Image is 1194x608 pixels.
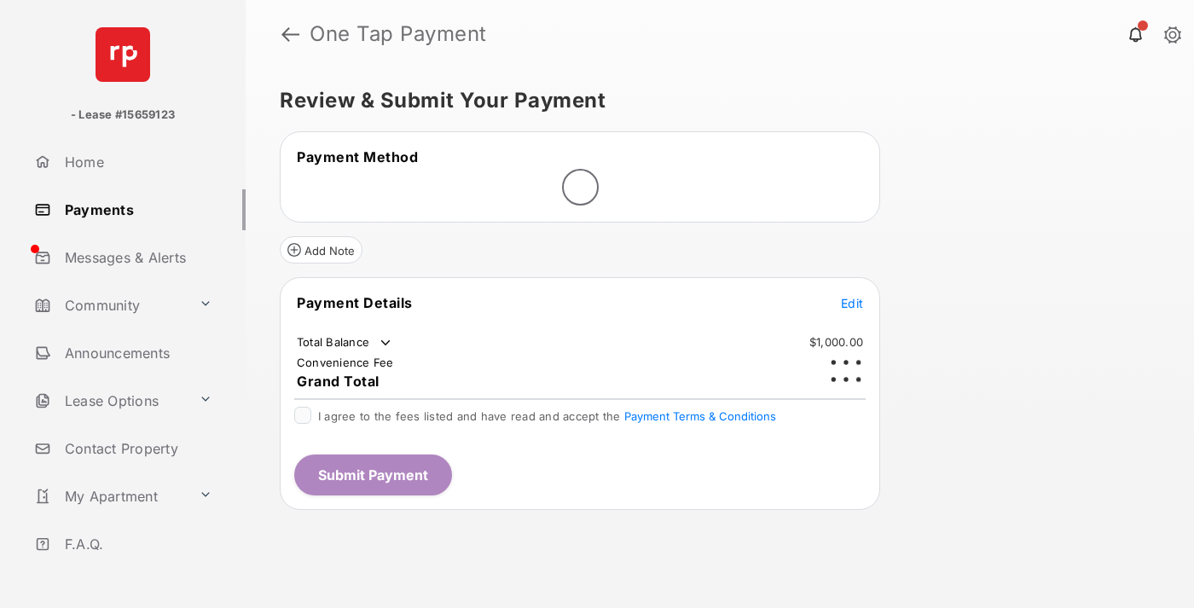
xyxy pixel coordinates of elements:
[27,285,192,326] a: Community
[27,189,246,230] a: Payments
[841,294,863,311] button: Edit
[27,380,192,421] a: Lease Options
[624,409,776,423] button: I agree to the fees listed and have read and accept the
[71,107,175,124] p: - Lease #15659123
[297,294,413,311] span: Payment Details
[27,524,246,565] a: F.A.Q.
[841,296,863,310] span: Edit
[280,236,362,263] button: Add Note
[27,142,246,182] a: Home
[297,373,380,390] span: Grand Total
[310,24,487,44] strong: One Tap Payment
[809,334,864,350] td: $1,000.00
[96,27,150,82] img: svg+xml;base64,PHN2ZyB4bWxucz0iaHR0cDovL3d3dy53My5vcmcvMjAwMC9zdmciIHdpZHRoPSI2NCIgaGVpZ2h0PSI2NC...
[294,455,452,495] button: Submit Payment
[296,334,394,351] td: Total Balance
[318,409,776,423] span: I agree to the fees listed and have read and accept the
[297,148,418,165] span: Payment Method
[27,237,246,278] a: Messages & Alerts
[27,428,246,469] a: Contact Property
[296,355,395,370] td: Convenience Fee
[27,476,192,517] a: My Apartment
[280,90,1146,111] h5: Review & Submit Your Payment
[27,333,246,373] a: Announcements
